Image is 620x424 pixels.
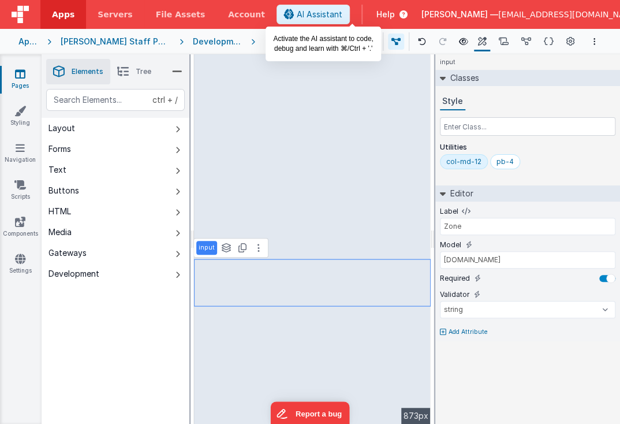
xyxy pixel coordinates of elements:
[48,206,71,217] div: HTML
[266,27,381,61] div: Activate the AI assistant to code, debug and learn with ⌘/Ctrl + '.'
[446,70,479,86] h2: Classes
[46,89,185,111] input: Search Elements...
[72,67,103,76] span: Elements
[440,143,615,152] p: Utilities
[588,35,602,49] button: Options
[496,157,514,166] div: pb-4
[440,117,615,136] input: Enter Class...
[440,93,465,110] button: Style
[440,328,615,337] button: Add Attribute
[156,9,206,20] span: File Assets
[435,54,460,70] h4: input
[42,139,189,159] button: Forms
[376,9,395,20] span: Help
[193,36,242,47] div: Development
[449,328,488,337] p: Add Attribute
[42,201,189,222] button: HTML
[48,185,79,196] div: Buttons
[42,180,189,201] button: Buttons
[48,247,87,259] div: Gateways
[61,36,170,47] div: [PERSON_NAME] Staff Portal
[199,243,215,252] p: input
[42,118,189,139] button: Layout
[136,67,151,76] span: Tree
[18,36,38,47] div: Apps
[297,9,342,20] span: AI Assistant
[48,268,99,280] div: Development
[42,222,189,243] button: Media
[440,240,461,250] label: Model
[48,164,66,176] div: Text
[152,94,165,106] div: ctrl
[52,9,74,20] span: Apps
[98,9,132,20] span: Servers
[194,54,431,424] div: -->
[48,143,71,155] div: Forms
[440,274,470,283] label: Required
[440,290,469,299] label: Validator
[152,89,178,111] span: + /
[421,9,498,20] span: [PERSON_NAME] —
[48,226,72,238] div: Media
[42,243,189,263] button: Gateways
[42,263,189,284] button: Development
[446,157,481,166] div: col-md-12
[440,207,458,216] label: Label
[401,408,431,424] div: 873px
[42,159,189,180] button: Text
[446,185,473,202] h2: Editor
[48,122,75,134] div: Layout
[277,5,350,24] button: AI Assistant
